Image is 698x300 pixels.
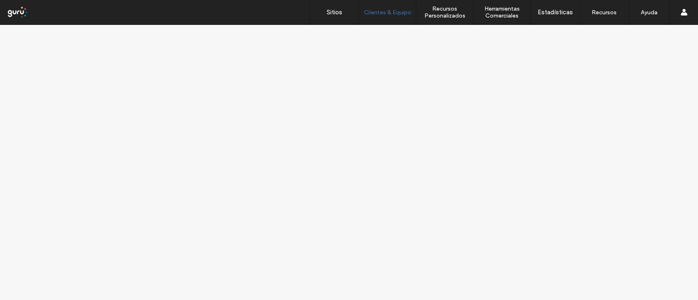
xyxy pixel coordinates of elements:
[474,5,530,19] label: Herramientas Comerciales
[592,9,617,16] label: Recursos
[416,5,473,19] label: Recursos Personalizados
[364,9,411,16] label: Clientes & Equipo
[538,9,573,16] label: Estadísticas
[641,9,658,16] label: Ayuda
[327,9,342,16] label: Sitios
